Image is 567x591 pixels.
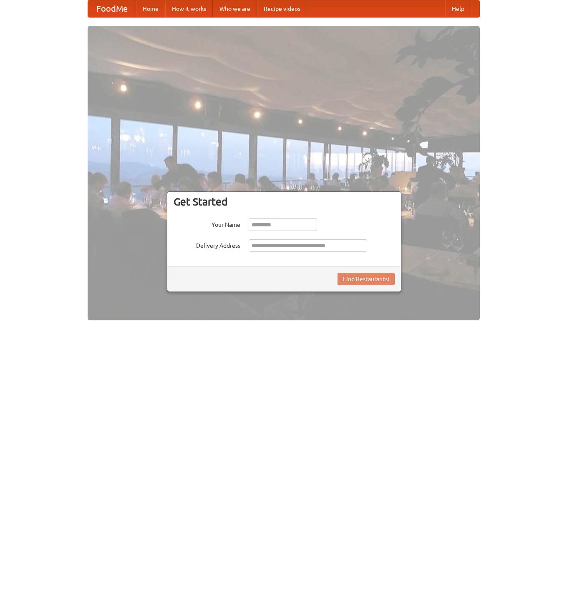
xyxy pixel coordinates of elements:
[165,0,213,17] a: How it works
[257,0,307,17] a: Recipe videos
[174,218,240,229] label: Your Name
[174,239,240,250] label: Delivery Address
[136,0,165,17] a: Home
[338,273,395,285] button: Find Restaurants!
[445,0,471,17] a: Help
[88,0,136,17] a: FoodMe
[174,195,395,208] h3: Get Started
[213,0,257,17] a: Who we are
